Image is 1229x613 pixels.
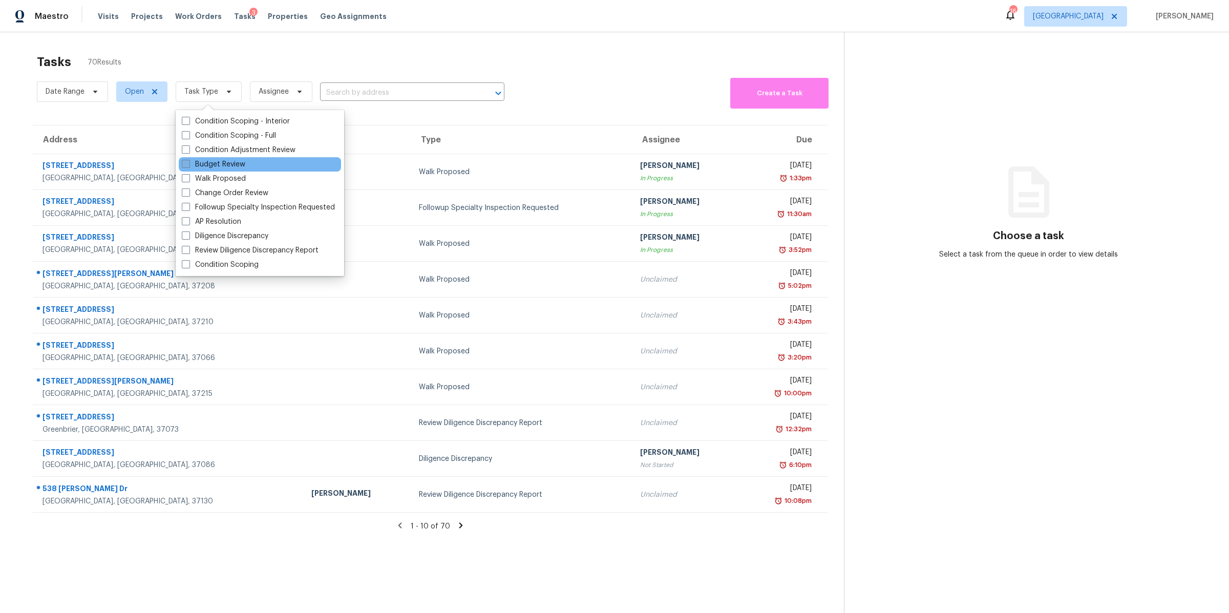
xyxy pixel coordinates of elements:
div: [STREET_ADDRESS] [43,196,295,209]
div: [GEOGRAPHIC_DATA], [GEOGRAPHIC_DATA], 37209 [43,173,295,183]
div: 11:30am [785,209,812,219]
div: Unclaimed [640,346,731,356]
span: Geo Assignments [320,11,387,22]
th: Due [739,125,828,154]
div: [DATE] [748,196,812,209]
div: [GEOGRAPHIC_DATA], [GEOGRAPHIC_DATA], 37086 [43,460,295,470]
img: Overdue Alarm Icon [774,388,782,398]
div: Diligence Discrepancy [419,454,624,464]
h3: Choose a task [993,231,1064,241]
label: Condition Scoping - Full [182,131,276,141]
div: [PERSON_NAME] [640,447,731,460]
span: Properties [268,11,308,22]
span: 1 - 10 of 70 [411,523,450,530]
div: [DATE] [748,304,812,316]
div: In Progress [640,209,731,219]
span: [PERSON_NAME] [1152,11,1214,22]
div: [GEOGRAPHIC_DATA], [GEOGRAPHIC_DATA], 37210 [43,317,295,327]
div: [DATE] [748,375,812,388]
span: Tasks [234,13,256,20]
div: [DATE] [748,483,812,496]
img: Overdue Alarm Icon [779,460,787,470]
div: Review Diligence Discrepancy Report [419,490,624,500]
div: Unclaimed [640,490,731,500]
div: [PERSON_NAME] [640,232,731,245]
div: Walk Proposed [419,167,624,177]
label: Condition Scoping [182,260,259,270]
div: [DATE] [748,411,812,424]
label: Change Order Review [182,188,268,198]
div: [STREET_ADDRESS][PERSON_NAME] [43,268,295,281]
div: 3:20pm [786,352,812,363]
div: Walk Proposed [419,274,624,285]
div: [GEOGRAPHIC_DATA], [GEOGRAPHIC_DATA], 37013 [43,209,295,219]
div: [STREET_ADDRESS] [43,447,295,460]
div: Unclaimed [640,310,731,321]
span: Date Range [46,87,84,97]
div: Followup Specialty Inspection Requested [419,203,624,213]
span: Visits [98,11,119,22]
div: Review Diligence Discrepancy Report [419,418,624,428]
div: 3:43pm [786,316,812,327]
label: Budget Review [182,159,245,170]
span: Create a Task [735,88,823,99]
div: 10:00pm [782,388,812,398]
div: [STREET_ADDRESS][PERSON_NAME] [43,376,295,389]
div: [GEOGRAPHIC_DATA], [GEOGRAPHIC_DATA], 37066 [43,353,295,363]
div: [DATE] [748,232,812,245]
img: Overdue Alarm Icon [777,316,786,327]
div: [DATE] [748,160,812,173]
h2: Tasks [37,57,71,67]
img: Overdue Alarm Icon [777,352,786,363]
span: [GEOGRAPHIC_DATA] [1033,11,1104,22]
div: 6:10pm [787,460,812,470]
div: [GEOGRAPHIC_DATA], [GEOGRAPHIC_DATA], 37130 [43,496,295,506]
div: 3 [249,8,258,18]
div: Unclaimed [640,382,731,392]
img: Overdue Alarm Icon [774,496,782,506]
label: Review Diligence Discrepancy Report [182,245,319,256]
label: Walk Proposed [182,174,246,184]
div: 3:52pm [787,245,812,255]
div: [DATE] [748,447,812,460]
button: Create a Task [730,78,829,109]
div: Unclaimed [640,418,731,428]
th: Assignee [632,125,739,154]
div: [STREET_ADDRESS] [43,160,295,173]
span: Projects [131,11,163,22]
div: In Progress [640,245,731,255]
label: AP Resolution [182,217,241,227]
img: Overdue Alarm Icon [777,209,785,219]
span: Maestro [35,11,69,22]
div: [GEOGRAPHIC_DATA], [GEOGRAPHIC_DATA], 37208 [43,281,295,291]
div: 1:33pm [788,173,812,183]
img: Overdue Alarm Icon [778,245,787,255]
button: Open [491,86,505,100]
div: [STREET_ADDRESS] [43,304,295,317]
div: Walk Proposed [419,346,624,356]
img: Overdue Alarm Icon [778,281,786,291]
span: 70 Results [88,57,121,68]
div: [STREET_ADDRESS] [43,340,295,353]
div: Select a task from the queue in order to view details [937,249,1121,260]
div: Walk Proposed [419,310,624,321]
div: [GEOGRAPHIC_DATA], [GEOGRAPHIC_DATA], 37209 [43,245,295,255]
div: [STREET_ADDRESS] [43,412,295,425]
label: Condition Adjustment Review [182,145,295,155]
div: Not Started [640,460,731,470]
div: Greenbrier, [GEOGRAPHIC_DATA], 37073 [43,425,295,435]
span: Work Orders [175,11,222,22]
span: Task Type [184,87,218,97]
th: HPM [303,125,411,154]
div: 10:08pm [782,496,812,506]
div: Walk Proposed [419,382,624,392]
label: Followup Specialty Inspection Requested [182,202,335,213]
label: Diligence Discrepancy [182,231,268,241]
img: Overdue Alarm Icon [775,424,783,434]
div: [DATE] [748,268,812,281]
div: 5:02pm [786,281,812,291]
div: Unclaimed [640,274,731,285]
div: [PERSON_NAME] [311,488,402,501]
div: [PERSON_NAME] [640,160,731,173]
div: [PERSON_NAME] [640,196,731,209]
